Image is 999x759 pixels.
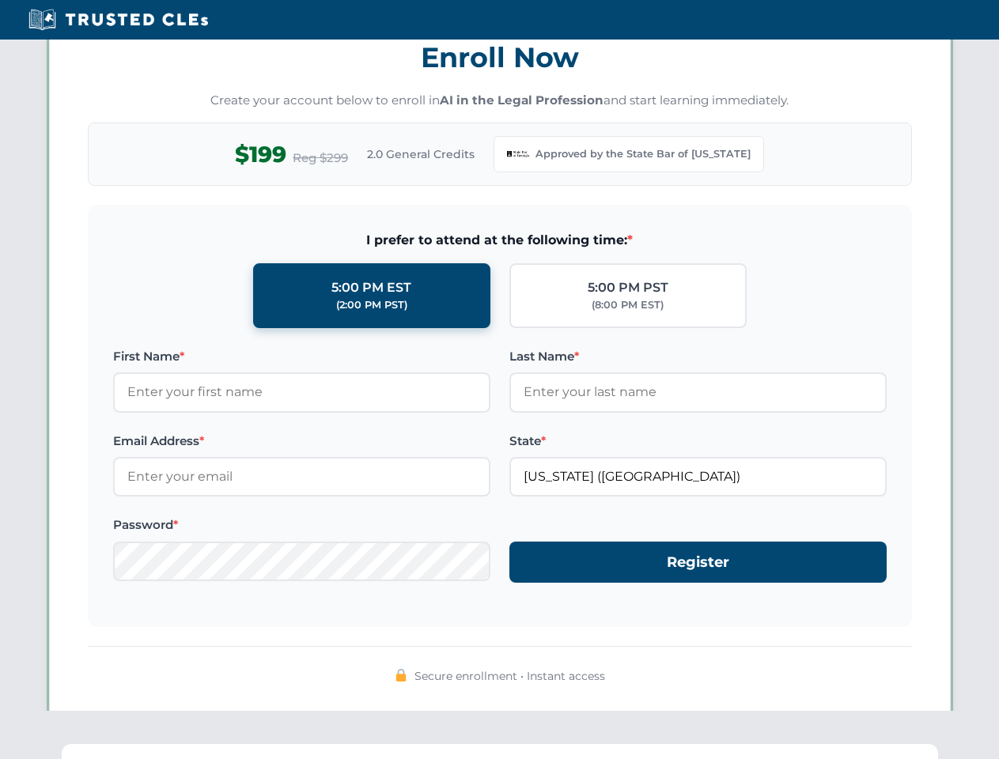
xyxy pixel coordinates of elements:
[395,669,407,682] img: 🔒
[293,149,348,168] span: Reg $299
[331,278,411,298] div: 5:00 PM EST
[588,278,668,298] div: 5:00 PM PST
[509,372,887,412] input: Enter your last name
[509,347,887,366] label: Last Name
[113,347,490,366] label: First Name
[509,457,887,497] input: Georgia (GA)
[113,372,490,412] input: Enter your first name
[507,143,529,165] img: Georgia Bar
[509,432,887,451] label: State
[113,230,887,251] span: I prefer to attend at the following time:
[336,297,407,313] div: (2:00 PM PST)
[113,515,490,534] label: Password
[113,432,490,451] label: Email Address
[88,92,912,110] p: Create your account below to enroll in and start learning immediately.
[113,457,490,497] input: Enter your email
[414,667,605,685] span: Secure enrollment • Instant access
[535,146,751,162] span: Approved by the State Bar of [US_STATE]
[88,32,912,82] h3: Enroll Now
[440,93,604,108] strong: AI in the Legal Profession
[24,8,213,32] img: Trusted CLEs
[509,542,887,583] button: Register
[235,137,286,172] span: $199
[367,145,475,163] span: 2.0 General Credits
[592,297,664,313] div: (8:00 PM EST)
